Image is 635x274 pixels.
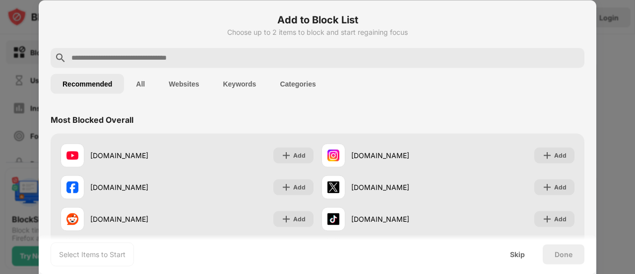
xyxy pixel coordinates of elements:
button: All [124,74,157,93]
div: Add [293,182,306,192]
img: search.svg [55,52,66,64]
div: Done [555,250,572,258]
div: Choose up to 2 items to block and start regaining focus [51,28,584,36]
button: Recommended [51,74,124,93]
button: Categories [268,74,327,93]
div: Add [554,150,567,160]
button: Keywords [211,74,268,93]
img: favicons [66,181,78,193]
div: Select Items to Start [59,249,126,259]
h6: Add to Block List [51,12,584,27]
div: [DOMAIN_NAME] [351,214,448,224]
div: Add [293,150,306,160]
div: Add [554,182,567,192]
div: [DOMAIN_NAME] [90,214,187,224]
div: Skip [510,250,525,258]
div: Most Blocked Overall [51,114,133,124]
img: favicons [327,181,339,193]
img: favicons [327,213,339,225]
div: Add [554,214,567,224]
div: [DOMAIN_NAME] [90,182,187,192]
div: [DOMAIN_NAME] [90,150,187,161]
button: Websites [157,74,211,93]
img: favicons [66,149,78,161]
div: [DOMAIN_NAME] [351,182,448,192]
img: favicons [327,149,339,161]
img: favicons [66,213,78,225]
div: Add [293,214,306,224]
div: [DOMAIN_NAME] [351,150,448,161]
